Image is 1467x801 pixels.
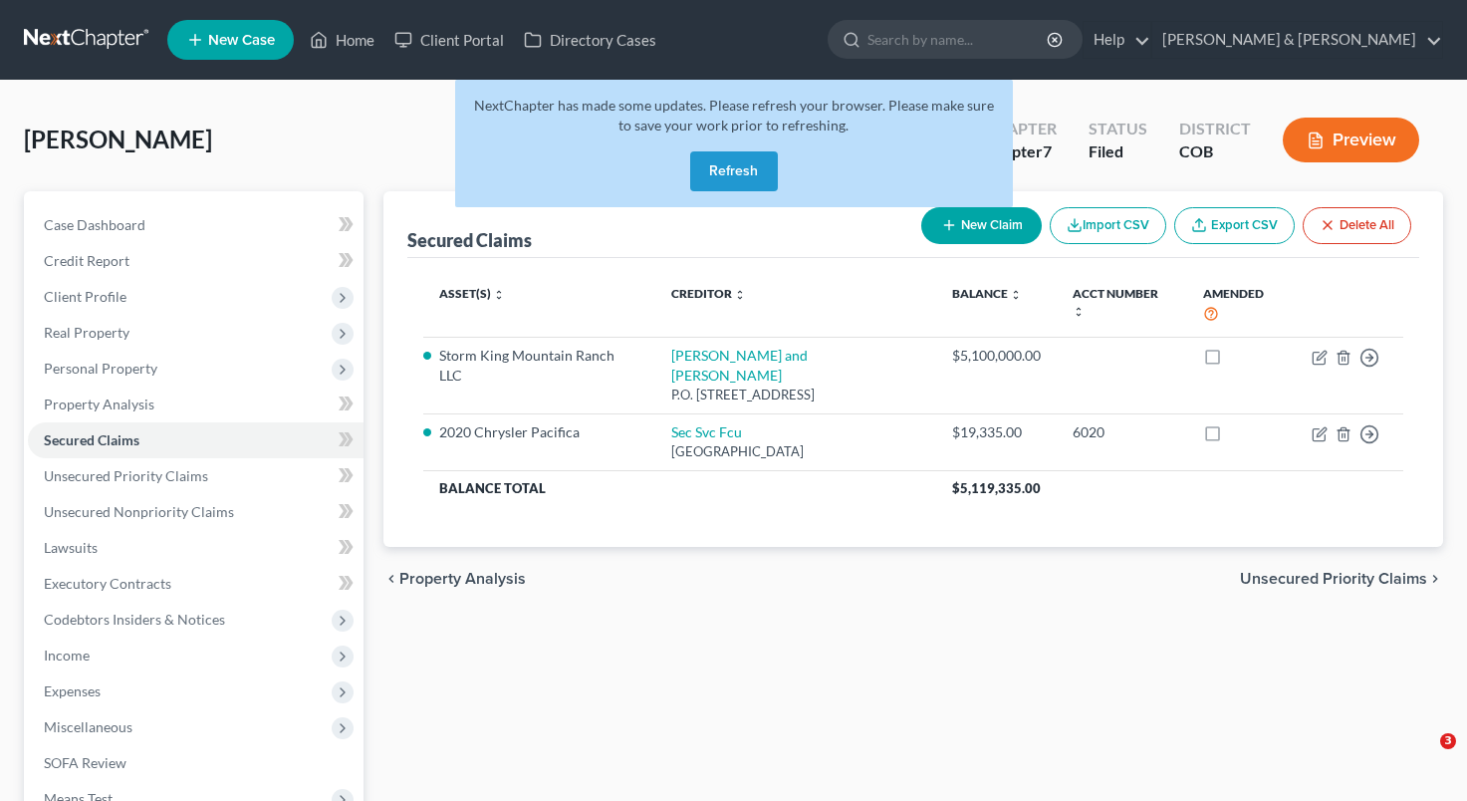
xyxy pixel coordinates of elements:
span: NextChapter has made some updates. Please refresh your browser. Please make sure to save your wor... [474,97,994,133]
li: 2020 Chrysler Pacifica [439,422,639,442]
div: 6020 [1073,422,1172,442]
span: Expenses [44,682,101,699]
i: unfold_more [1073,306,1085,318]
div: Secured Claims [407,228,532,252]
span: Real Property [44,324,129,341]
span: $5,119,335.00 [952,480,1041,496]
a: Unsecured Nonpriority Claims [28,494,364,530]
div: District [1179,118,1251,140]
button: chevron_left Property Analysis [383,571,526,587]
button: New Claim [921,207,1042,244]
span: Property Analysis [44,396,154,412]
a: Executory Contracts [28,566,364,602]
a: Unsecured Priority Claims [28,458,364,494]
span: [PERSON_NAME] [24,125,212,153]
span: New Case [208,33,275,48]
div: COB [1179,140,1251,163]
span: Unsecured Nonpriority Claims [44,503,234,520]
a: Export CSV [1174,207,1295,244]
span: Property Analysis [399,571,526,587]
div: Chapter [984,140,1057,163]
th: Amended [1187,274,1296,337]
i: chevron_left [383,571,399,587]
div: Chapter [984,118,1057,140]
span: 3 [1440,733,1456,749]
a: Acct Number unfold_more [1073,286,1158,318]
a: Creditor unfold_more [671,286,746,301]
span: Credit Report [44,252,129,269]
span: Personal Property [44,360,157,377]
i: unfold_more [734,289,746,301]
span: Miscellaneous [44,718,132,735]
th: Balance Total [423,470,935,506]
a: Help [1084,22,1150,58]
span: Income [44,647,90,664]
span: Codebtors Insiders & Notices [44,611,225,628]
div: Status [1089,118,1147,140]
div: $5,100,000.00 [952,346,1041,366]
i: unfold_more [493,289,505,301]
i: unfold_more [1010,289,1022,301]
span: 7 [1043,141,1052,160]
a: Client Portal [384,22,514,58]
a: [PERSON_NAME] & [PERSON_NAME] [1152,22,1442,58]
a: Property Analysis [28,387,364,422]
div: P.O. [STREET_ADDRESS] [671,386,920,404]
li: Storm King Mountain Ranch LLC [439,346,639,386]
a: [PERSON_NAME] and [PERSON_NAME] [671,347,808,384]
div: [GEOGRAPHIC_DATA] [671,442,920,461]
span: Executory Contracts [44,575,171,592]
a: Home [300,22,384,58]
span: Unsecured Priority Claims [1240,571,1427,587]
a: Directory Cases [514,22,666,58]
div: Filed [1089,140,1147,163]
span: Lawsuits [44,539,98,556]
span: Secured Claims [44,431,139,448]
button: Refresh [690,151,778,191]
button: Delete All [1303,207,1411,244]
a: Sec Svc Fcu [671,423,742,440]
button: Unsecured Priority Claims chevron_right [1240,571,1443,587]
a: Credit Report [28,243,364,279]
a: Lawsuits [28,530,364,566]
a: Asset(s) unfold_more [439,286,505,301]
iframe: Intercom live chat [1399,733,1447,781]
button: Preview [1283,118,1419,162]
a: Balance unfold_more [952,286,1022,301]
span: Client Profile [44,288,126,305]
button: Import CSV [1050,207,1166,244]
a: Case Dashboard [28,207,364,243]
a: SOFA Review [28,745,364,781]
a: Secured Claims [28,422,364,458]
div: $19,335.00 [952,422,1041,442]
input: Search by name... [867,21,1050,58]
span: Case Dashboard [44,216,145,233]
span: SOFA Review [44,754,126,771]
span: Unsecured Priority Claims [44,467,208,484]
i: chevron_right [1427,571,1443,587]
